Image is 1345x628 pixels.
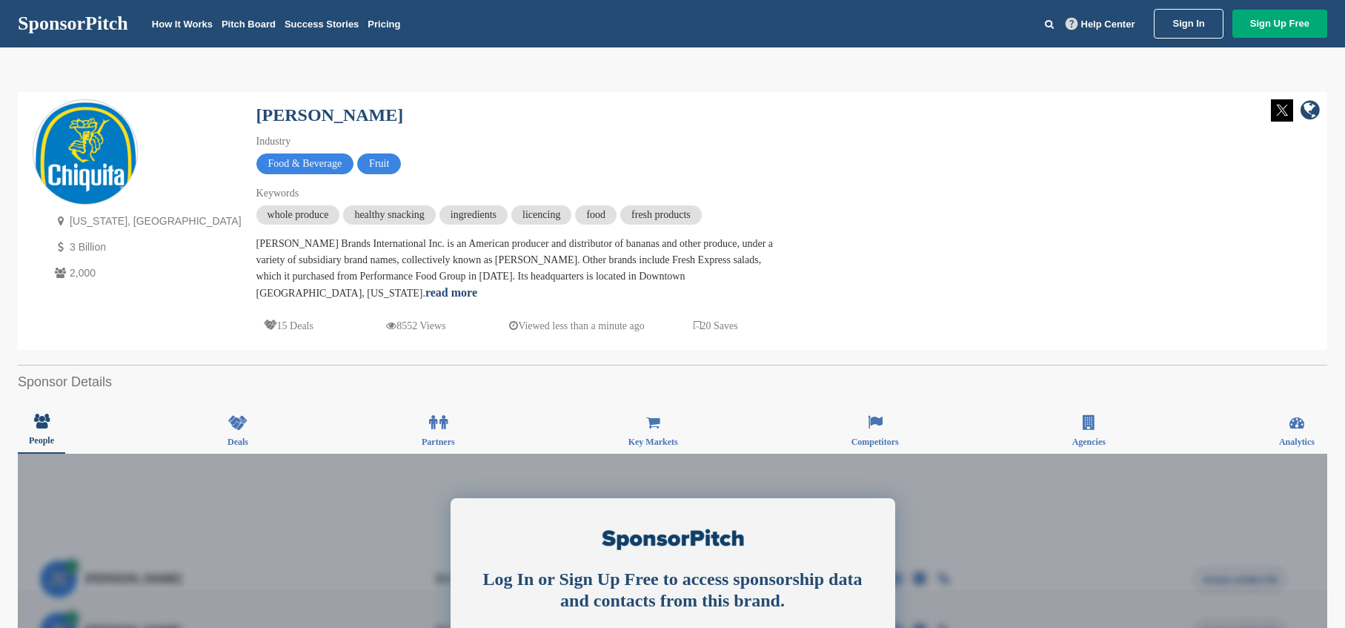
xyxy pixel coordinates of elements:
span: healthy snacking [343,205,435,225]
a: Success Stories [285,19,359,30]
span: Key Markets [628,437,678,446]
span: food [575,205,617,225]
img: Sponsorpitch & Chiquita [33,100,137,228]
p: 15 Deals [264,317,313,335]
span: whole produce [256,205,340,225]
span: Agencies [1072,437,1106,446]
p: 3 Billion [51,238,242,257]
a: How It Works [152,19,213,30]
span: People [29,436,54,445]
a: Pricing [368,19,400,30]
a: Sign Up Free [1232,10,1327,38]
span: licencing [511,205,571,225]
div: Keywords [256,185,775,202]
div: Industry [256,133,775,150]
a: Help Center [1063,16,1138,33]
a: read more [425,286,477,299]
h2: Sponsor Details [18,372,1327,392]
img: Twitter white [1271,99,1293,122]
p: 20 Saves [694,317,738,335]
span: ingredients [439,205,508,225]
span: Partners [422,437,455,446]
a: company link [1301,99,1320,124]
div: [PERSON_NAME] Brands International Inc. is an American producer and distributor of bananas and ot... [256,236,775,302]
p: Viewed less than a minute ago [509,317,645,335]
p: [US_STATE], [GEOGRAPHIC_DATA] [51,212,242,231]
span: Analytics [1279,437,1315,446]
span: Deals [228,437,248,446]
span: Food & Beverage [256,153,354,174]
div: Log In or Sign Up Free to access sponsorship data and contacts from this brand. [476,569,869,612]
p: 2,000 [51,264,242,282]
a: Sign In [1154,9,1223,39]
span: Competitors [851,437,899,446]
p: 8552 Views [386,317,445,335]
span: Fruit [357,153,401,174]
a: Pitch Board [222,19,276,30]
a: SponsorPitch [18,14,128,33]
span: fresh products [620,205,702,225]
a: [PERSON_NAME] [256,105,404,125]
